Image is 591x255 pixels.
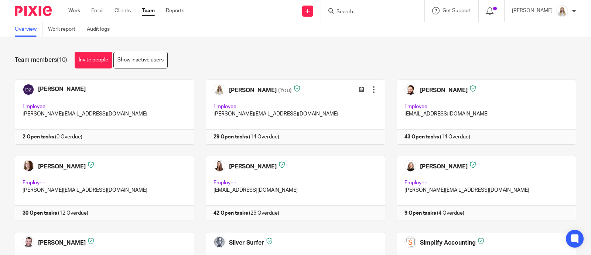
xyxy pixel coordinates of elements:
span: Get Support [443,8,471,13]
a: Email [91,7,103,14]
a: Invite people [75,52,112,68]
p: [PERSON_NAME] [512,7,553,14]
a: Overview [15,22,42,37]
h1: Team members [15,56,67,64]
a: Reports [166,7,184,14]
img: Pixie [15,6,52,16]
a: Show inactive users [113,52,168,68]
span: (10) [57,57,67,63]
img: Headshot%2011-2024%20white%20background%20square%202.JPG [556,5,568,17]
input: Search [336,9,402,16]
a: Work report [48,22,81,37]
a: Audit logs [87,22,115,37]
a: Team [142,7,155,14]
a: Work [68,7,80,14]
a: Clients [115,7,131,14]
